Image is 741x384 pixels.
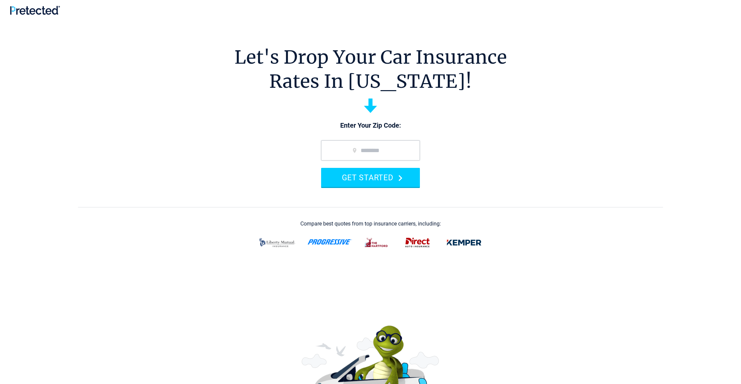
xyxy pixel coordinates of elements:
img: thehartford [360,234,393,251]
img: progressive [307,239,352,245]
button: GET STARTED [321,168,420,187]
input: zip code [321,140,420,161]
img: Pretected Logo [10,6,60,15]
img: kemper [442,234,486,251]
div: Compare best quotes from top insurance carriers, including: [300,221,441,227]
h1: Let's Drop Your Car Insurance Rates In [US_STATE]! [234,45,507,93]
img: direct [401,234,434,251]
img: liberty [255,234,299,251]
p: Enter Your Zip Code: [314,121,427,130]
